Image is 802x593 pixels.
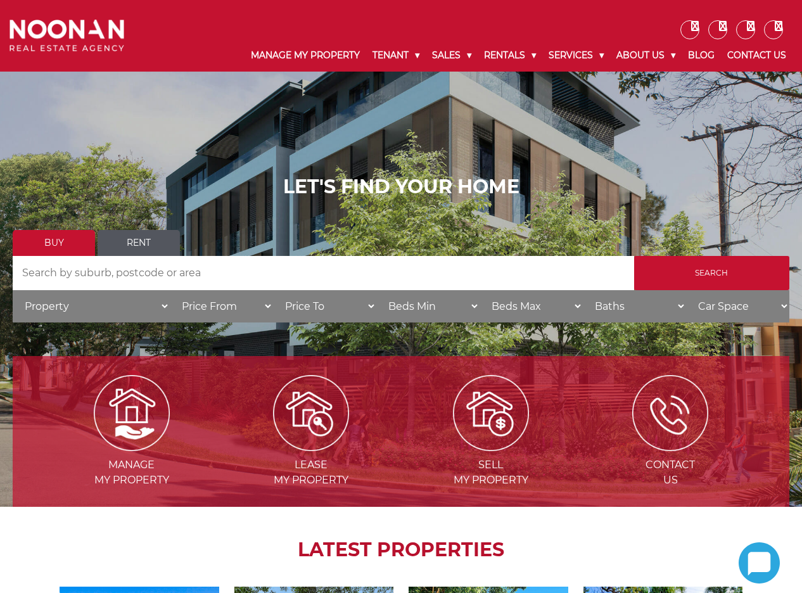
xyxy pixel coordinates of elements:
[13,256,634,290] input: Search by suburb, postcode or area
[682,39,721,72] a: Blog
[721,39,792,72] a: Contact Us
[542,39,610,72] a: Services
[634,256,789,290] input: Search
[402,406,580,486] a: Sell my property Sellmy Property
[223,406,400,486] a: Lease my property Leasemy Property
[94,375,170,451] img: Manage my Property
[273,375,349,451] img: Lease my property
[245,39,366,72] a: Manage My Property
[13,230,95,256] a: Buy
[426,39,478,72] a: Sales
[98,230,180,256] a: Rent
[582,457,760,488] span: Contact Us
[43,406,220,486] a: Manage my Property Managemy Property
[453,375,529,451] img: Sell my property
[13,175,789,198] h1: LET'S FIND YOUR HOME
[402,457,580,488] span: Sell my Property
[10,20,124,51] img: Noonan Real Estate Agency
[610,39,682,72] a: About Us
[43,457,220,488] span: Manage my Property
[223,457,400,488] span: Lease my Property
[44,539,758,561] h2: LATEST PROPERTIES
[366,39,426,72] a: Tenant
[478,39,542,72] a: Rentals
[582,406,760,486] a: ICONS ContactUs
[632,375,708,451] img: ICONS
